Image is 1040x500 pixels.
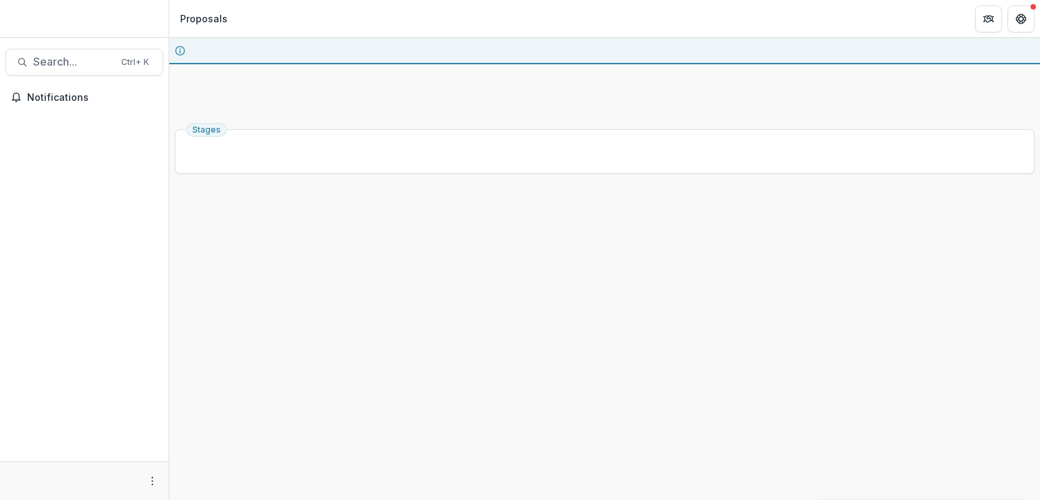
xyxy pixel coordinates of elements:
[1007,5,1035,32] button: Get Help
[175,9,233,28] nav: breadcrumb
[192,125,221,135] span: Stages
[118,55,152,70] div: Ctrl + K
[33,55,113,68] span: Search...
[180,12,227,26] div: Proposals
[975,5,1002,32] button: Partners
[144,473,160,489] button: More
[5,87,163,108] button: Notifications
[27,92,158,104] span: Notifications
[5,49,163,76] button: Search...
